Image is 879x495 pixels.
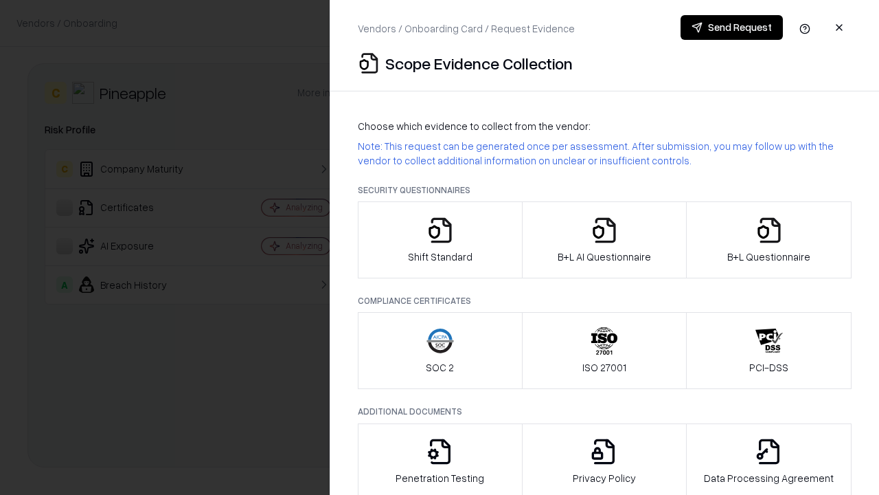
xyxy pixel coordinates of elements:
p: B+L AI Questionnaire [558,250,651,264]
p: B+L Questionnaire [727,250,810,264]
p: Security Questionnaires [358,184,852,196]
button: Shift Standard [358,201,523,278]
button: SOC 2 [358,312,523,389]
p: SOC 2 [426,360,454,375]
p: Additional Documents [358,406,852,417]
p: Scope Evidence Collection [385,52,573,74]
p: Data Processing Agreement [704,471,834,485]
p: Vendors / Onboarding Card / Request Evidence [358,21,575,36]
p: Privacy Policy [573,471,636,485]
p: Penetration Testing [396,471,484,485]
p: PCI-DSS [749,360,788,375]
button: PCI-DSS [686,312,852,389]
p: Note: This request can be generated once per assessment. After submission, you may follow up with... [358,139,852,168]
button: ISO 27001 [522,312,687,389]
p: ISO 27001 [582,360,626,375]
button: B+L Questionnaire [686,201,852,278]
button: B+L AI Questionnaire [522,201,687,278]
p: Compliance Certificates [358,295,852,307]
p: Shift Standard [408,250,472,264]
p: Choose which evidence to collect from the vendor: [358,119,852,133]
button: Send Request [681,15,783,40]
